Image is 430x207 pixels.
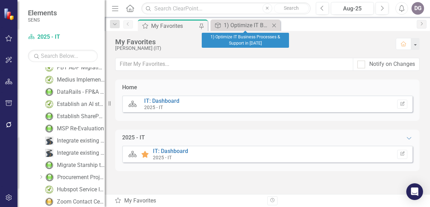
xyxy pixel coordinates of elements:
img: Completed [45,63,53,72]
span: Elements [28,9,57,17]
img: Roadmap [45,149,53,157]
a: 1) Optimize IT Business Processes & Support in [DATE] [212,21,270,30]
div: 1) Optimize IT Business Processes & Support in [DATE] [224,21,270,30]
a: Medius Implementation [43,74,105,85]
a: Migrate Starship to Cloud Based SaaS [43,160,105,171]
a: PBT ADP Migration to WFN [43,62,105,73]
a: DataRails - FP&A Software Phase 1 - Monthly Close & Quarterly Fcst [43,86,105,98]
button: Aug-25 [331,2,374,15]
img: Roadmap [45,137,53,145]
div: [PERSON_NAME] (IT) [115,46,389,51]
div: Integrate existing MES tools (Build and Test) with ERP (Syteline) to minimize need for manual dat... [57,150,105,156]
span: Search [284,5,299,11]
div: Procurement Project [57,174,105,181]
div: Home [122,84,137,92]
img: Green: On Track [45,88,53,96]
a: Hubspot Service Implementation [43,184,105,195]
a: 2025 - IT [28,33,98,41]
button: Search [274,3,309,13]
div: PBT ADP Migration to WFN [57,64,105,71]
a: IT: Dashboard [153,148,188,154]
div: Migrate Starship to Cloud Based SaaS [57,162,105,168]
img: Completed [45,76,53,84]
div: Integrate existing CRM and CPQ tools (HubSpot, Xait) with ERP (Syteline) [57,138,105,144]
div: Medius Implementation [57,77,105,83]
img: Yellow: At Risk/Needs Attention [45,198,53,206]
div: DataRails - FP&A Software Phase 1 - Monthly Close & Quarterly Fcst [57,89,105,95]
button: DG [412,2,424,15]
small: 2025 - IT [144,105,163,110]
div: 2025 - IT [122,134,145,142]
div: Establish SharePoint as intranet for Company [57,113,105,120]
a: Integrate existing MES tools (Build and Test) with ERP (Syteline) to minimize need for manual dat... [43,147,105,159]
img: Green: On Track [45,112,53,121]
small: SENS [28,17,57,23]
div: Zoom Contact Center Implementation [57,199,105,205]
div: My Favorites [115,38,389,46]
img: Completed [45,100,53,108]
div: 1) Optimize IT Business Processes & Support in [DATE] [202,33,289,48]
a: MSP Re-Evaluation [43,123,104,134]
input: Filter My Favorites... [115,58,353,71]
button: Set Home Page [397,100,407,109]
div: Aug-25 [333,5,371,13]
a: Procurement Project [44,172,105,183]
div: Establish an AI steering Committee [57,101,105,107]
input: Search Below... [28,50,98,62]
div: Open Intercom Messenger [406,183,423,200]
a: IT: Dashboard [144,98,179,104]
small: 2025 - IT [153,155,172,160]
div: My Favorites [114,197,262,205]
a: Establish SharePoint as intranet for Company [43,111,105,122]
a: Establish an AI steering Committee [43,99,105,110]
a: Integrate existing CRM and CPQ tools (HubSpot, Xait) with ERP (Syteline) [43,135,105,146]
img: Green: On Track [45,161,53,169]
div: Notify on Changes [369,60,415,68]
div: My Favorites [151,22,197,30]
img: Green: On Track [45,173,54,182]
div: Hubspot Service Implementation [57,186,105,193]
img: Completed [45,185,53,194]
img: ClearPoint Strategy [3,7,16,21]
img: Green: On Track [45,124,53,133]
input: Search ClearPoint... [141,2,311,15]
div: MSP Re-Evaluation [57,125,104,132]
